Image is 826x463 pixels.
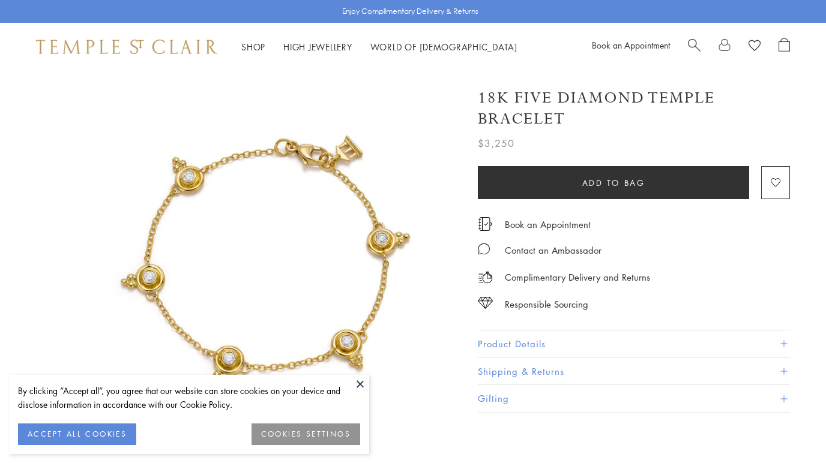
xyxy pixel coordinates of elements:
img: icon_appointment.svg [478,217,492,231]
img: 18K Five Diamond Temple Bracelet [78,71,460,452]
div: Responsible Sourcing [505,297,588,312]
button: Product Details [478,330,790,357]
a: View Wishlist [749,38,761,56]
button: ACCEPT ALL COOKIES [18,423,136,445]
img: icon_sourcing.svg [478,297,493,309]
button: Add to bag [478,166,749,199]
span: $3,250 [478,136,514,151]
span: Add to bag [582,176,645,190]
a: World of [DEMOGRAPHIC_DATA]World of [DEMOGRAPHIC_DATA] [370,41,517,53]
div: Contact an Ambassador [505,243,601,258]
button: COOKIES SETTINGS [252,423,360,445]
a: Open Shopping Bag [779,38,790,56]
a: Book an Appointment [592,39,670,51]
a: ShopShop [241,41,265,53]
a: Search [688,38,701,56]
h1: 18K Five Diamond Temple Bracelet [478,88,790,130]
button: Shipping & Returns [478,358,790,385]
img: MessageIcon-01_2.svg [478,243,490,255]
button: Gifting [478,385,790,412]
nav: Main navigation [241,40,517,55]
img: icon_delivery.svg [478,270,493,285]
img: Temple St. Clair [36,40,217,54]
div: By clicking “Accept all”, you agree that our website can store cookies on your device and disclos... [18,384,360,411]
p: Complimentary Delivery and Returns [505,270,650,285]
p: Enjoy Complimentary Delivery & Returns [342,5,478,17]
a: Book an Appointment [505,218,591,231]
iframe: Gorgias live chat messenger [766,407,814,451]
a: High JewelleryHigh Jewellery [283,41,352,53]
